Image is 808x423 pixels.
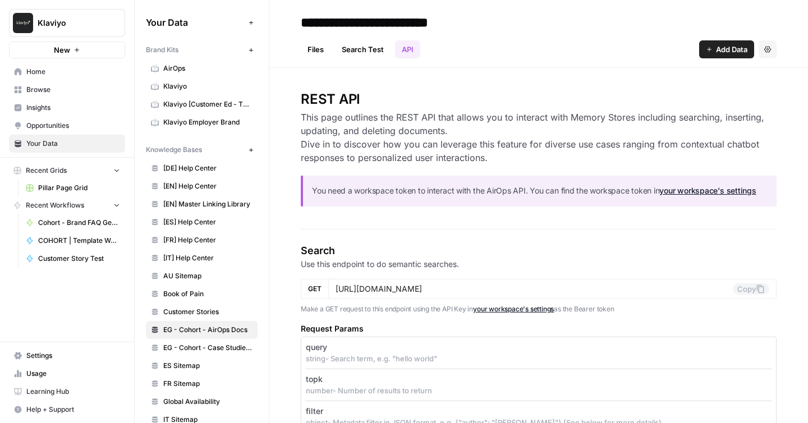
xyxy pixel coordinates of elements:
[306,353,772,364] p: string - Search term, e.g. "hello world"
[9,401,125,419] button: Help + Support
[163,181,252,191] span: [EN] Help Center
[9,117,125,135] a: Opportunities
[163,361,252,371] span: ES Sitemap
[146,159,258,177] a: [DE] Help Center
[146,249,258,267] a: [IT] Help Center
[163,235,252,245] span: [FR] Help Center
[301,40,330,58] a: Files
[301,243,777,259] h4: Search
[146,285,258,303] a: Book of Pain
[38,218,120,228] span: Cohort - Brand FAQ Generator ([PERSON_NAME])
[26,165,67,176] span: Recent Grids
[659,186,756,195] a: your workspace's settings
[146,393,258,411] a: Global Availability
[146,375,258,393] a: FR Sitemap
[301,304,777,315] p: Make a GET request to this endpoint using the API Key in as the Bearer token
[163,99,252,109] span: Klaviyo [Customer Ed - TEST]
[335,40,391,58] a: Search Test
[26,369,120,379] span: Usage
[312,185,768,197] p: You need a workspace token to interact with the AirOps API. You can find the workspace token in
[163,343,252,353] span: EG - Cohort - Case Studies (All)
[146,45,178,55] span: Brand Kits
[163,271,252,281] span: AU Sitemap
[146,213,258,231] a: [ES] Help Center
[9,99,125,117] a: Insights
[163,307,252,317] span: Customer Stories
[9,197,125,214] button: Recent Workflows
[13,13,33,33] img: Klaviyo Logo
[21,179,125,197] a: Pillar Page Grid
[9,365,125,383] a: Usage
[716,44,747,55] span: Add Data
[395,40,420,58] a: API
[163,217,252,227] span: [ES] Help Center
[26,200,84,210] span: Recent Workflows
[9,81,125,99] a: Browse
[163,397,252,407] span: Global Availability
[146,177,258,195] a: [EN] Help Center
[306,374,323,385] p: topk
[308,284,322,294] span: GET
[301,90,777,108] h2: REST API
[306,385,772,396] p: number - Number of results to return
[146,77,258,95] a: Klaviyo
[146,267,258,285] a: AU Sitemap
[163,289,252,299] span: Book of Pain
[21,214,125,232] a: Cohort - Brand FAQ Generator ([PERSON_NAME])
[38,254,120,264] span: Customer Story Test
[9,63,125,81] a: Home
[9,347,125,365] a: Settings
[26,121,120,131] span: Opportunities
[9,42,125,58] button: New
[21,250,125,268] a: Customer Story Test
[146,339,258,357] a: EG - Cohort - Case Studies (All)
[146,231,258,249] a: [FR] Help Center
[9,162,125,179] button: Recent Grids
[146,16,244,29] span: Your Data
[301,111,777,164] h3: This page outlines the REST API that allows you to interact with Memory Stores including searchin...
[26,85,120,95] span: Browse
[9,383,125,401] a: Learning Hub
[163,117,252,127] span: Klaviyo Employer Brand
[38,17,105,29] span: Klaviyo
[163,379,252,389] span: FR Sitemap
[146,59,258,77] a: AirOps
[301,259,777,270] p: Use this endpoint to do semantic searches.
[146,195,258,213] a: [EN] Master Linking Library
[146,145,202,155] span: Knowledge Bases
[26,139,120,149] span: Your Data
[146,113,258,131] a: Klaviyo Employer Brand
[163,199,252,209] span: [EN] Master Linking Library
[21,232,125,250] a: COHORT | Template Workflow
[146,303,258,321] a: Customer Stories
[163,253,252,263] span: [IT] Help Center
[733,283,769,295] button: Copy
[163,163,252,173] span: [DE] Help Center
[163,63,252,73] span: AirOps
[146,95,258,113] a: Klaviyo [Customer Ed - TEST]
[26,351,120,361] span: Settings
[26,103,120,113] span: Insights
[306,406,323,417] p: filter
[473,305,554,313] a: your workspace's settings
[163,81,252,91] span: Klaviyo
[26,387,120,397] span: Learning Hub
[699,40,754,58] button: Add Data
[9,9,125,37] button: Workspace: Klaviyo
[163,325,252,335] span: EG - Cohort - AirOps Docs
[146,321,258,339] a: EG - Cohort - AirOps Docs
[38,183,120,193] span: Pillar Page Grid
[146,357,258,375] a: ES Sitemap
[38,236,120,246] span: COHORT | Template Workflow
[54,44,70,56] span: New
[301,323,777,334] h5: Request Params
[26,404,120,415] span: Help + Support
[9,135,125,153] a: Your Data
[26,67,120,77] span: Home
